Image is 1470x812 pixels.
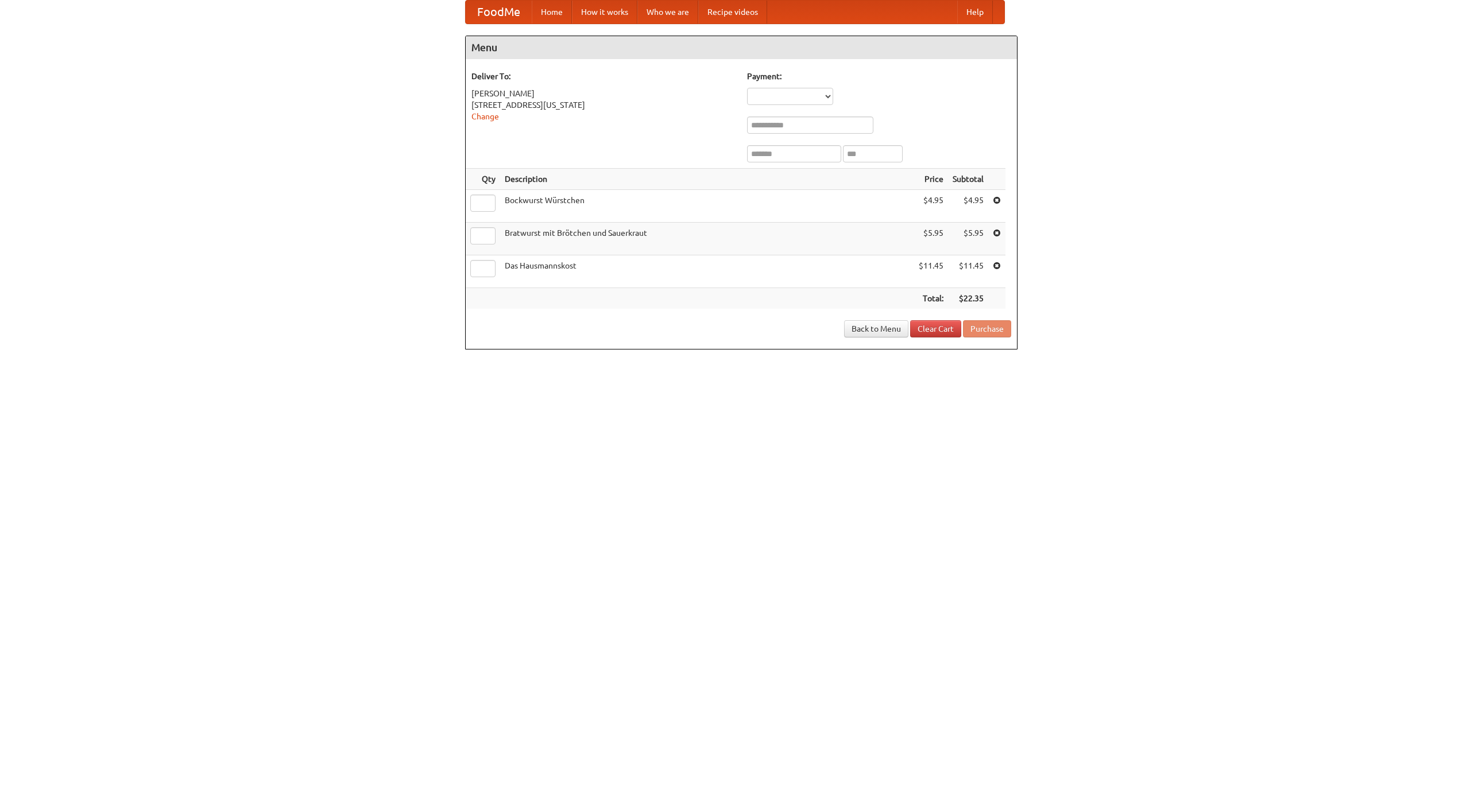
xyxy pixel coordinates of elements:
[910,320,961,337] a: Clear Cart
[948,169,988,190] th: Subtotal
[471,99,736,111] div: [STREET_ADDRESS][US_STATE]
[500,169,914,190] th: Description
[914,223,948,255] td: $5.95
[471,88,736,99] div: [PERSON_NAME]
[500,255,914,288] td: Das Hausmannskost
[466,1,532,24] a: FoodMe
[914,190,948,223] td: $4.95
[948,223,988,255] td: $5.95
[500,190,914,223] td: Bockwurst Würstchen
[948,255,988,288] td: $11.45
[948,288,988,309] th: $22.35
[466,169,500,190] th: Qty
[914,169,948,190] th: Price
[471,112,499,121] a: Change
[948,190,988,223] td: $4.95
[747,71,1011,82] h5: Payment:
[698,1,767,24] a: Recipe videos
[963,320,1011,337] button: Purchase
[532,1,572,24] a: Home
[957,1,993,24] a: Help
[914,288,948,309] th: Total:
[844,320,908,337] a: Back to Menu
[500,223,914,255] td: Bratwurst mit Brötchen und Sauerkraut
[637,1,698,24] a: Who we are
[471,71,736,82] h5: Deliver To:
[914,255,948,288] td: $11.45
[572,1,637,24] a: How it works
[466,36,1017,59] h4: Menu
